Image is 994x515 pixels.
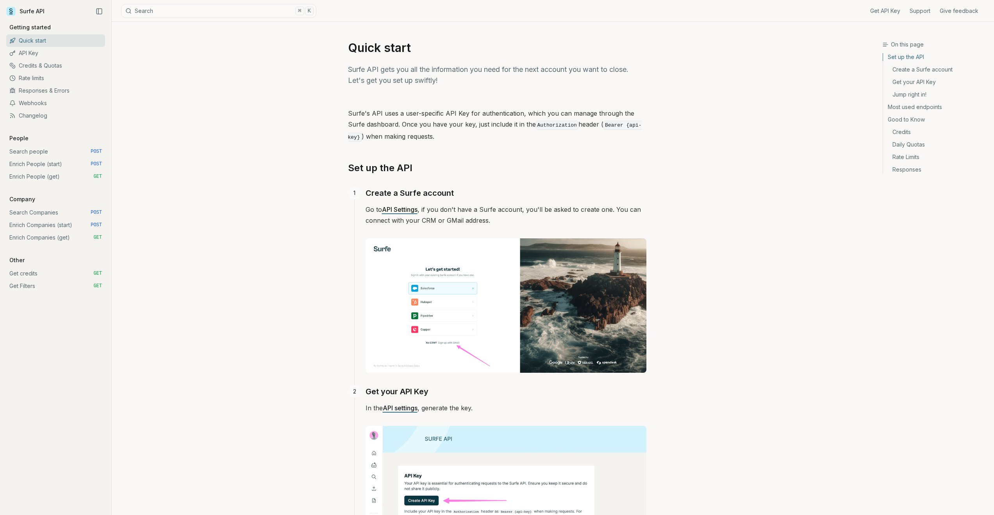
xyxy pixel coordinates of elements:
a: Enrich People (start) POST [6,158,105,170]
a: Search people POST [6,145,105,158]
span: POST [91,161,102,167]
h3: On this page [882,41,988,48]
span: POST [91,222,102,228]
a: Most used endpoints [883,101,988,113]
p: Go to , if you don't have a Surfe account, you'll be asked to create one. You can connect with yo... [366,204,646,226]
a: Enrich People (get) GET [6,170,105,183]
h1: Quick start [348,41,646,55]
a: Responses & Errors [6,84,105,97]
a: Get your API Key [883,76,988,88]
a: Daily Quotas [883,138,988,151]
a: Get credits GET [6,267,105,280]
a: Get your API Key [366,385,428,398]
a: Get API Key [870,7,900,15]
span: GET [93,234,102,241]
a: Set up the API [348,162,412,174]
p: Other [6,256,28,264]
a: Enrich Companies (get) GET [6,231,105,244]
a: Get Filters GET [6,280,105,292]
p: People [6,134,32,142]
img: Image [366,238,646,373]
a: Credits [883,126,988,138]
a: Rate limits [6,72,105,84]
a: API settings [383,404,418,412]
a: Surfe API [6,5,45,17]
span: POST [91,209,102,216]
a: Support [910,7,930,15]
a: Good to Know [883,113,988,126]
kbd: ⌘ [295,7,304,15]
p: Company [6,195,38,203]
button: Collapse Sidebar [93,5,105,17]
button: Search⌘K [121,4,316,18]
a: Search Companies POST [6,206,105,219]
a: Create a Surfe account [883,63,988,76]
p: Surfe's API uses a user-specific API Key for authentication, which you can manage through the Sur... [348,108,646,143]
p: Getting started [6,23,54,31]
p: Surfe API gets you all the information you need for the next account you want to close. Let's get... [348,64,646,86]
a: Responses [883,163,988,173]
kbd: K [305,7,314,15]
a: Jump right in! [883,88,988,101]
a: Give feedback [940,7,978,15]
code: Authorization [536,121,578,130]
a: Rate Limits [883,151,988,163]
a: Set up the API [883,53,988,63]
span: GET [93,270,102,277]
a: API Settings [382,206,418,213]
a: Webhooks [6,97,105,109]
span: GET [93,283,102,289]
a: API Key [6,47,105,59]
a: Quick start [6,34,105,47]
a: Changelog [6,109,105,122]
a: Credits & Quotas [6,59,105,72]
span: GET [93,173,102,180]
a: Create a Surfe account [366,187,454,199]
a: Enrich Companies (start) POST [6,219,105,231]
span: POST [91,148,102,155]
